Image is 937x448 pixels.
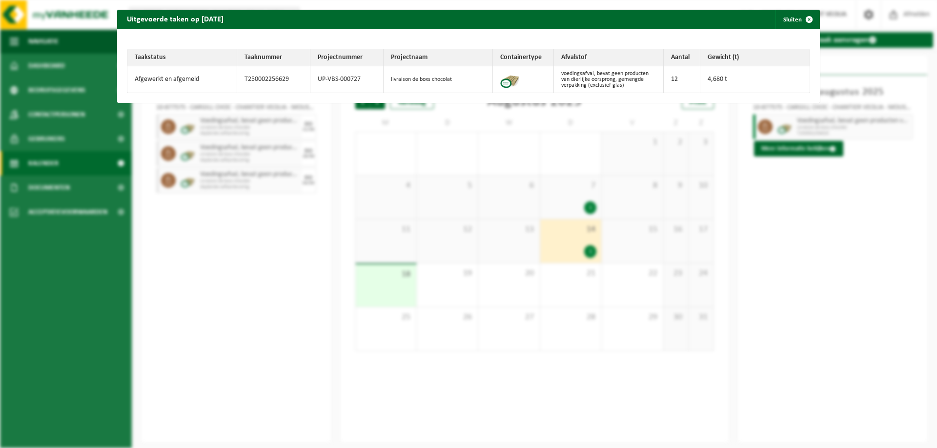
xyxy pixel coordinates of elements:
[700,66,810,93] td: 4,680 t
[237,49,310,66] th: Taaknummer
[664,66,700,93] td: 12
[127,49,237,66] th: Taakstatus
[310,66,384,93] td: UP-VBS-000727
[554,66,664,93] td: voedingsafval, bevat geen producten van dierlijke oorsprong, gemengde verpakking (exclusief glas)
[775,10,819,29] button: Sluiten
[127,66,237,93] td: Afgewerkt en afgemeld
[384,66,493,93] td: livraison de boxs chocolat
[384,49,493,66] th: Projectnaam
[700,49,810,66] th: Gewicht (t)
[237,66,310,93] td: T250002256629
[554,49,664,66] th: Afvalstof
[664,49,700,66] th: Aantal
[500,69,520,88] img: PB-CU
[493,49,554,66] th: Containertype
[117,10,233,28] h2: Uitgevoerde taken op [DATE]
[310,49,384,66] th: Projectnummer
